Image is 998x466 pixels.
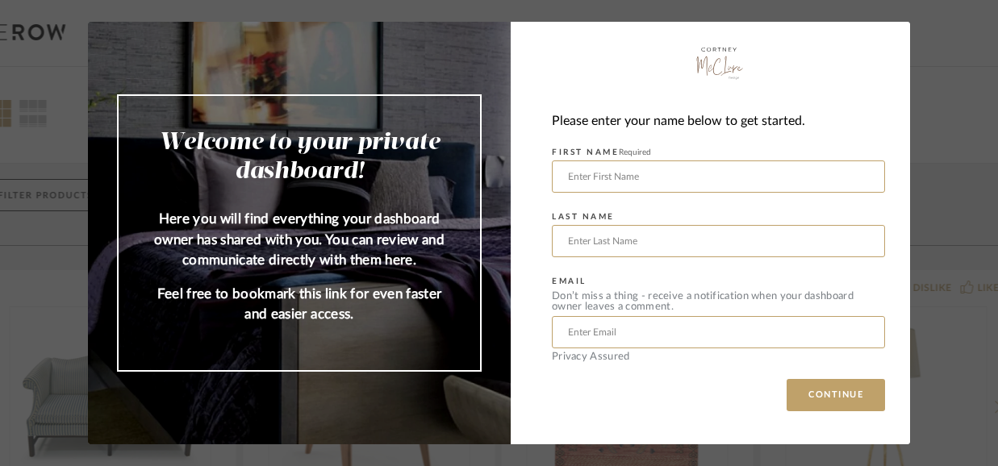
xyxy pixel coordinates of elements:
label: EMAIL [552,277,587,286]
h2: Welcome to your private dashboard! [151,128,448,186]
span: Required [619,148,651,156]
div: Privacy Assured [552,352,885,362]
label: LAST NAME [552,212,615,222]
input: Enter First Name [552,160,885,193]
p: Feel free to bookmark this link for even faster and easier access. [151,284,448,325]
label: FIRST NAME [552,148,651,157]
p: Here you will find everything your dashboard owner has shared with you. You can review and commun... [151,209,448,271]
button: CONTINUE [787,379,885,411]
input: Enter Last Name [552,225,885,257]
div: Please enter your name below to get started. [552,110,885,132]
div: Don’t miss a thing - receive a notification when your dashboard owner leaves a comment. [552,291,885,312]
input: Enter Email [552,316,885,348]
